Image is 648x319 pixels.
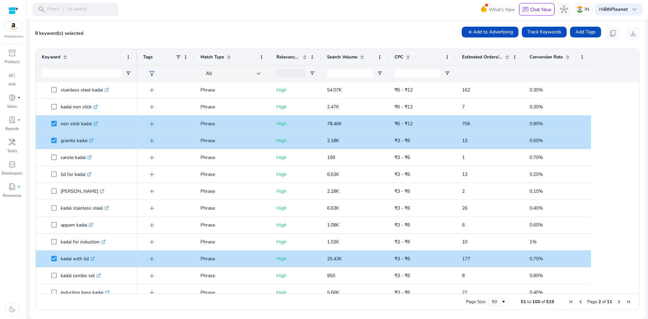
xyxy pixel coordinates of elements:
span: 8 keyword(s) selected [35,30,83,36]
span: Search Volume [327,54,357,60]
p: Phrase [200,151,264,164]
p: High [276,117,315,131]
span: Match Type [200,54,224,60]
p: Phrase [200,100,264,114]
input: Search Volume Filter Input [327,69,373,77]
span: 950 [327,272,335,279]
span: ₹6 - ₹12 [395,104,413,110]
p: kadai combo set [61,269,101,283]
span: 6 [462,222,465,228]
p: Phrase [200,252,264,266]
p: Resources [3,192,22,198]
p: Phrase [200,235,264,249]
p: Reports [5,126,19,132]
span: Estimated Orders/Month [462,54,503,60]
span: ₹3 - ₹6 [395,272,410,279]
p: non stick kadai [61,117,98,131]
span: add [148,137,156,145]
div: Page Size [488,298,509,306]
p: Chat Now [530,6,551,13]
span: code_blocks [8,160,16,168]
span: 7 [462,104,465,110]
p: High [276,218,315,232]
mat-icon: add [467,29,473,35]
span: 0.20% [530,171,543,178]
span: All [206,70,212,77]
span: ₹3 - ₹6 [395,137,410,144]
span: 1% [530,239,537,245]
span: add [148,289,156,297]
p: kadai for induction [61,235,106,249]
span: lab_profile [8,116,16,124]
b: 6thPlaanet [604,6,628,12]
p: kadai with lid [61,252,95,266]
span: Add to Advertising [473,28,513,35]
span: donut_small [8,94,16,102]
p: appam kadai [61,218,93,232]
span: 0.70% [530,256,543,262]
button: chatChat Now [519,3,555,16]
p: Phrase [200,184,264,198]
p: Phrase [200,286,264,299]
span: 1 [462,154,465,161]
p: Phrase [200,167,264,181]
span: ₹6 - ₹12 [395,87,413,93]
span: ₹3 - ₹6 [395,154,410,161]
span: 5.66K [327,289,339,296]
span: ₹3 - ₹6 [395,188,410,194]
p: High [276,100,315,114]
span: ₹3 - ₹6 [395,239,410,245]
button: download [626,27,640,40]
span: fiber_manual_record [18,96,20,99]
span: search [38,5,46,14]
button: Add Tags [570,27,601,37]
p: granite kadai [61,134,93,148]
span: ₹6 - ₹12 [395,121,413,127]
span: 54.07K [327,87,342,93]
span: handyman [8,138,16,146]
p: Developers [2,170,22,176]
p: High [276,134,315,148]
span: 0.60% [530,137,543,144]
div: Last Page [626,299,631,304]
p: Phrase [200,117,264,131]
span: 519 [546,299,554,305]
div: 50 [492,299,501,305]
p: induction base kadai [61,286,109,299]
span: 0.60% [530,222,543,228]
span: chat [522,6,529,13]
button: Add to Advertising [462,27,518,37]
span: 2.18K [327,188,339,194]
span: 100 [532,299,540,305]
span: 706 [462,121,470,127]
span: 51 [521,299,526,305]
span: add [148,120,156,128]
p: kadai stainless steel [61,201,109,215]
p: carote kadai [61,151,92,164]
p: IN [585,3,589,15]
span: What's New [489,4,515,16]
p: Ads [8,81,16,87]
span: 0.40% [530,205,543,211]
p: stainless steel kadai [61,83,109,97]
span: add [148,204,156,212]
span: filter_alt [148,70,156,78]
span: 2.47K [327,104,339,110]
span: 0.40% [530,289,543,296]
span: add [148,86,156,94]
button: Track Keywords [522,27,567,37]
span: 10 [462,239,467,245]
p: Phrase [200,218,264,232]
span: Conversion Rate [530,54,563,60]
span: add [148,154,156,162]
button: content_copy [606,27,620,40]
span: ₹3 - ₹6 [395,171,410,178]
span: of [602,299,606,305]
span: 0.70% [530,154,543,161]
button: Open Filter Menu [444,71,450,76]
p: Hi [599,7,628,12]
span: 25.43K [327,256,342,262]
span: Page [587,299,597,305]
p: Marketplace [4,34,23,39]
span: 78.46K [327,121,342,127]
